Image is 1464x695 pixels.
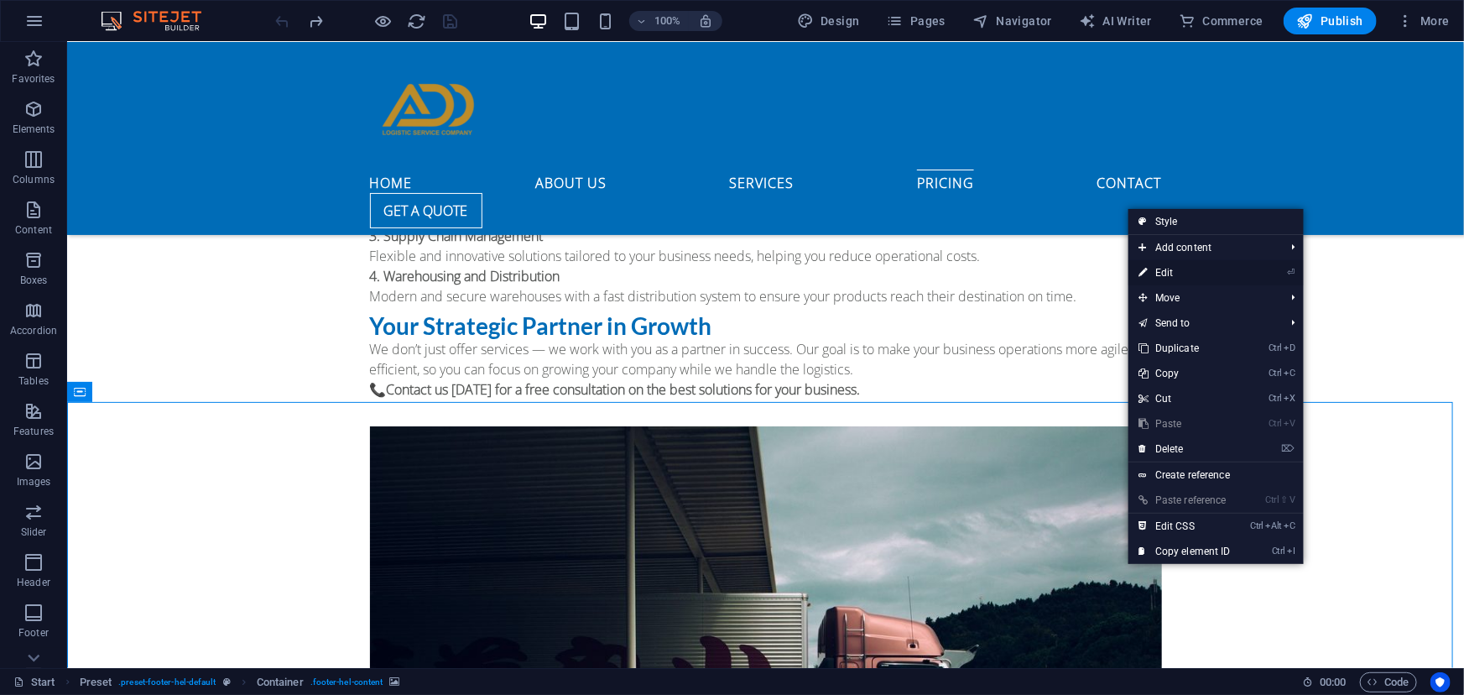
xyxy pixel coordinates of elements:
[1390,8,1456,34] button: More
[1282,443,1295,454] i: ⌦
[10,324,57,337] p: Accordion
[1128,336,1241,361] a: CtrlDDuplicate
[1284,418,1295,429] i: V
[1290,494,1295,505] i: V
[1320,672,1346,692] span: 00 00
[310,672,383,692] span: . footer-hel-content
[17,576,50,589] p: Header
[1284,393,1295,404] i: X
[1269,393,1282,404] i: Ctrl
[1269,418,1282,429] i: Ctrl
[1269,342,1282,353] i: Ctrl
[1128,488,1241,513] a: Ctrl⇧VPaste reference
[1128,539,1241,564] a: CtrlICopy element ID
[118,672,216,692] span: . preset-footer-hel-default
[390,677,400,687] i: This element contains a background
[1128,285,1279,311] span: Move
[80,672,112,692] span: Click to select. Double-click to edit
[1128,514,1241,539] a: CtrlAltCEdit CSS
[21,525,47,539] p: Slider
[17,475,51,489] p: Images
[1266,494,1279,505] i: Ctrl
[18,626,49,640] p: Footer
[13,425,54,438] p: Features
[13,173,55,186] p: Columns
[1128,209,1304,234] a: Style
[1280,494,1288,505] i: ⇧
[1128,436,1241,462] a: ⌦Delete
[1128,411,1241,436] a: CtrlVPaste
[1368,672,1409,692] span: Code
[1272,546,1285,557] i: Ctrl
[20,274,48,287] p: Boxes
[12,72,55,86] p: Favorites
[1360,672,1417,692] button: Code
[13,123,55,136] p: Elements
[67,42,1464,668] iframe: To enrich screen reader interactions, please activate Accessibility in Grammarly extension settings
[1284,368,1295,379] i: C
[257,672,304,692] span: Click to select. Double-click to edit
[1128,361,1241,386] a: CtrlCCopy
[1288,267,1295,278] i: ⏎
[13,672,55,692] a: Click to cancel selection. Double-click to open Pages
[80,672,400,692] nav: breadcrumb
[15,223,52,237] p: Content
[1284,520,1295,531] i: C
[1128,260,1241,285] a: ⏎Edit
[223,677,231,687] i: This element is a customizable preset
[1128,386,1241,411] a: CtrlXCut
[1128,311,1279,336] a: Send to
[1302,672,1347,692] h6: Session time
[1269,368,1282,379] i: Ctrl
[1284,342,1295,353] i: D
[1250,520,1263,531] i: Ctrl
[1128,462,1304,488] a: Create reference
[1128,235,1279,260] span: Add content
[1331,676,1334,688] span: :
[18,374,49,388] p: Tables
[1287,546,1295,557] i: I
[1430,672,1451,692] button: Usercentrics
[1265,520,1282,531] i: Alt
[1397,13,1450,29] span: More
